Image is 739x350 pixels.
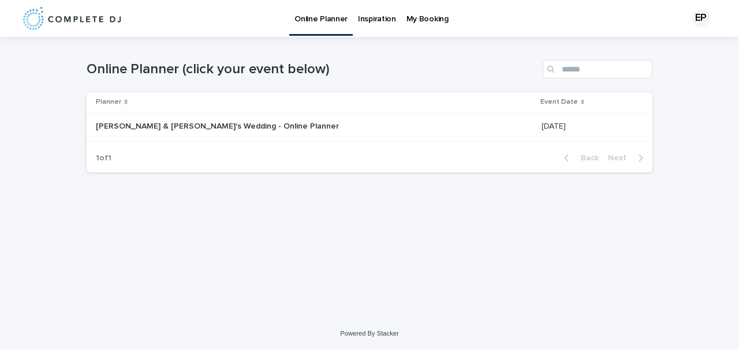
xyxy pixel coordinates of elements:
[540,96,578,108] p: Event Date
[87,112,652,141] tr: [PERSON_NAME] & [PERSON_NAME]'s Wedding - Online Planner[PERSON_NAME] & [PERSON_NAME]'s Wedding -...
[542,119,568,131] p: [DATE]
[692,9,710,28] div: EP
[23,7,121,30] img: 8nP3zCmvR2aWrOmylPw8
[608,154,633,162] span: Next
[340,330,398,337] a: Powered By Stacker
[87,61,538,78] h1: Online Planner (click your event below)
[96,96,121,108] p: Planner
[574,154,599,162] span: Back
[555,153,603,163] button: Back
[87,144,121,172] p: 1 of 1
[603,153,652,163] button: Next
[96,119,341,131] p: [PERSON_NAME] & [PERSON_NAME]'s Wedding - Online Planner
[543,60,652,78] input: Search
